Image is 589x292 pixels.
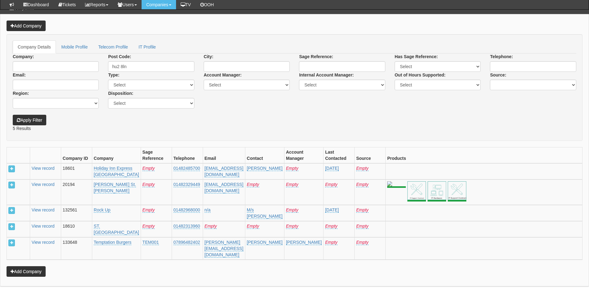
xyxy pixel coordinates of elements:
[143,166,155,171] a: Empty
[299,53,333,60] label: Sage Reference:
[428,181,446,200] span: IT Hardware<br>15th Sep 2014 <br> 14th Sep 2015
[94,224,139,235] a: ST. [GEOGRAPHIC_DATA]
[7,21,46,31] a: Add Company
[286,224,298,229] a: Empty
[490,72,506,78] label: Source:
[324,147,355,164] th: Last Contacted
[205,207,211,213] a: n/a
[7,266,46,277] a: Add Company
[286,240,322,245] a: [PERSON_NAME]
[325,240,338,245] a: Empty
[356,207,369,213] a: Empty
[387,181,406,186] span: Office 365 (Microsoft)<br>15th Sep 2014 <br> 14th Sep 2015
[13,40,56,53] a: Company Details
[325,166,339,171] a: [DATE]
[108,72,119,78] label: Type:
[32,166,55,171] a: View record
[203,147,245,164] th: Email
[299,72,354,78] label: Internal Account Manager:
[205,182,243,193] a: [EMAIL_ADDRESS][DOMAIN_NAME]
[143,240,159,245] a: TEM001
[286,166,298,171] a: Empty
[174,182,200,187] a: 01482329449
[407,181,426,200] img: it-support-contract.png
[32,240,55,245] a: View record
[395,72,446,78] label: Out of Hours Supported:
[143,207,155,213] a: Empty
[204,53,213,60] label: City:
[356,182,369,187] a: Empty
[13,115,46,125] button: Apply Filter
[286,182,298,187] a: Empty
[32,182,55,187] a: View record
[141,147,172,164] th: Sage Reference
[407,181,426,200] span: IT Support Contract<br>15th Sep 2014 <br> 14th Sep 2015
[94,182,136,193] a: [PERSON_NAME] St. [PERSON_NAME]
[386,147,582,164] th: Products
[284,147,323,164] th: Account Manager
[325,182,338,187] a: Empty
[247,207,283,219] a: M/s [PERSON_NAME]
[247,240,283,245] a: [PERSON_NAME]
[448,181,466,200] span: IT Software<br>15th Sep 2014 <br> 14th Sep 2015
[174,240,200,245] a: 07896482402
[94,207,111,213] a: Rock Up
[205,224,217,229] a: Empty
[355,147,386,164] th: Source
[174,224,200,229] a: 01482313960
[387,181,406,186] img: .png
[61,163,92,179] td: 18601
[93,40,133,53] a: Telecom Profile
[174,166,200,171] a: 01482485700
[61,205,92,221] td: 132561
[32,207,55,212] a: View record
[13,125,576,132] p: 5 Results
[428,181,446,200] img: it-hardware.png
[13,53,34,60] label: Company:
[325,207,339,213] a: [DATE]
[356,166,369,171] a: Empty
[61,147,92,164] th: Company ID
[356,224,369,229] a: Empty
[356,240,369,245] a: Empty
[205,166,243,177] a: [EMAIL_ADDRESS][DOMAIN_NAME]
[247,166,283,171] a: [PERSON_NAME]
[204,72,242,78] label: Account Manager:
[32,224,55,229] a: View record
[61,238,92,260] td: 133648
[61,180,92,205] td: 20194
[286,207,298,213] a: Empty
[108,53,131,60] label: Post Code:
[247,182,259,187] a: Empty
[325,224,338,229] a: Empty
[13,72,26,78] label: Email:
[245,147,284,164] th: Contact
[205,240,243,257] a: [PERSON_NAME][EMAIL_ADDRESS][DOMAIN_NAME]
[94,240,131,245] a: Temptation Burgers
[134,40,161,53] a: IT Profile
[57,40,93,53] a: Mobile Profile
[395,53,438,60] label: Has Sage Reference:
[61,221,92,237] td: 18610
[92,147,141,164] th: Company
[143,182,155,187] a: Empty
[172,147,203,164] th: Telephone
[13,90,29,96] label: Region:
[448,181,466,200] img: it-software.png
[94,166,139,177] a: Holiday Inn Express [GEOGRAPHIC_DATA]
[143,224,155,229] a: Empty
[108,90,133,96] label: Disposition:
[247,224,259,229] a: Empty
[490,53,513,60] label: Telephone:
[174,207,200,213] a: 01482968000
